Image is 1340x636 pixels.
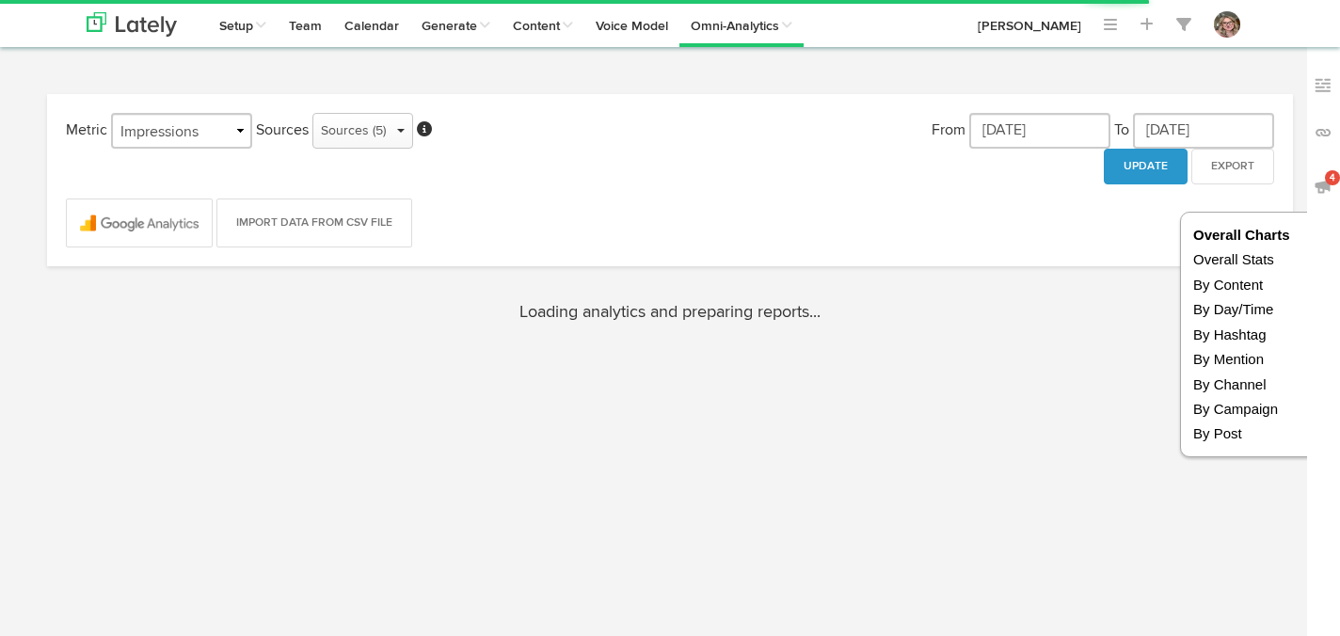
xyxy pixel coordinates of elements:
button: Update [1104,149,1188,184]
span: Import Data from CSV File [236,217,392,229]
label: Metric [66,120,107,142]
a: By Mention [1193,349,1327,369]
span: 4 [1325,170,1340,185]
div: Sources (5) [321,117,405,145]
img: keywords_off.svg [1314,76,1332,95]
button: Import Data from CSV File [216,199,412,247]
button: Export [1191,149,1274,184]
img: logo_lockup_analytics_icon_horizontal_black_2x.png [67,199,212,246]
button: Sources (5) [312,113,413,149]
label: From [932,120,965,142]
label: Sources [256,120,309,142]
img: logo_lately_bg_light.svg [87,12,177,37]
a: By Hashtag [1193,325,1327,344]
img: OhcUycdS6u5e6MDkMfFl [1214,11,1240,38]
img: links_off.svg [1314,123,1332,142]
label: To [1114,120,1129,142]
a: By Channel [1193,374,1327,394]
a: By Content [1193,275,1327,294]
a: Overall Charts [1193,225,1327,245]
a: By Campaign [1193,399,1327,419]
a: By Day/Time [1193,299,1327,319]
img: announcements_off.svg [1314,177,1332,196]
span: Loading analytics and preparing reports... [519,304,821,321]
a: Overall Stats [1193,249,1327,269]
a: By Post [1193,423,1327,443]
